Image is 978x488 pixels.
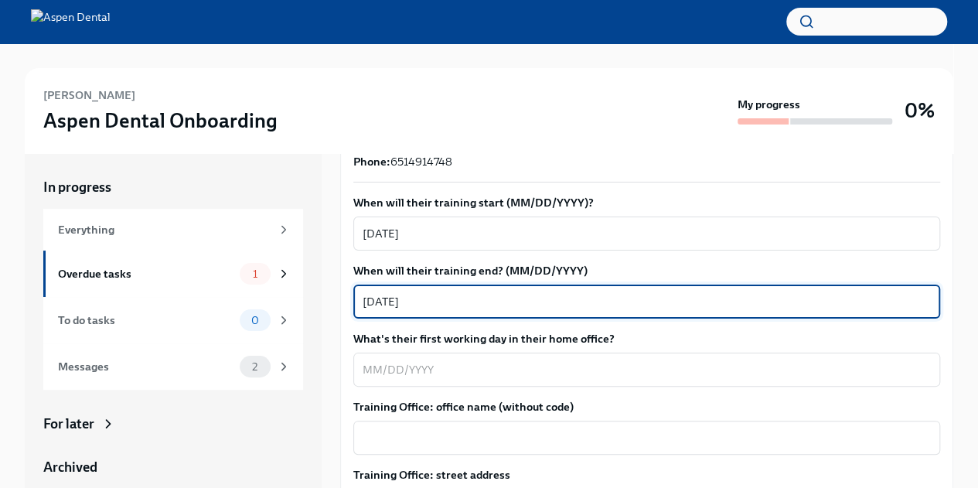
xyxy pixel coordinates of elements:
[58,265,233,282] div: Overdue tasks
[58,221,271,238] div: Everything
[353,399,940,415] label: Training Office: office name (without code)
[58,312,233,329] div: To do tasks
[353,331,940,346] label: What's their first working day in their home office?
[242,315,268,326] span: 0
[43,458,303,476] a: Archived
[43,415,303,433] a: For later
[58,358,233,375] div: Messages
[905,97,935,125] h3: 0%
[353,195,940,210] label: When will their training start (MM/DD/YYYY)?
[353,467,940,483] label: Training Office: street address
[738,97,800,112] strong: My progress
[353,263,940,278] label: When will their training end? (MM/DD/YYYY)
[43,209,303,251] a: Everything
[43,297,303,343] a: To do tasks0
[43,343,303,390] a: Messages2
[353,155,390,169] strong: Phone:
[43,178,303,196] a: In progress
[243,361,267,373] span: 2
[363,224,931,243] textarea: [DATE]
[43,87,135,104] h6: [PERSON_NAME]
[43,251,303,297] a: Overdue tasks1
[43,107,278,135] h3: Aspen Dental Onboarding
[31,9,111,34] img: Aspen Dental
[244,268,267,280] span: 1
[43,415,94,433] div: For later
[363,292,931,311] textarea: [DATE]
